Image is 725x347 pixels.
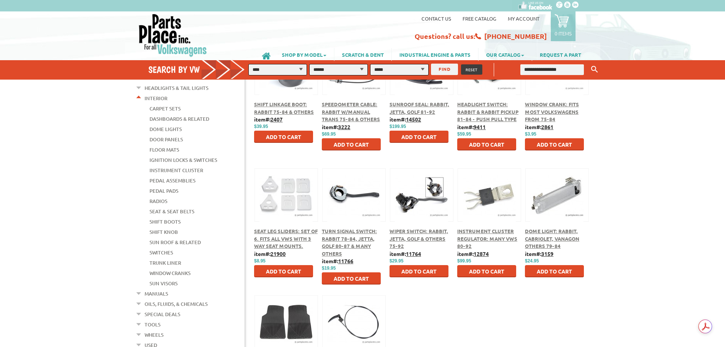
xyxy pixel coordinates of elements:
u: 2407 [270,116,283,123]
a: Radios [149,196,167,206]
a: Pedal Assemblies [149,176,196,185]
a: Free Catalog [463,15,496,22]
b: item#: [254,116,283,123]
b: item#: [390,250,421,257]
a: Instrument Cluster [149,165,203,175]
button: Add to Cart [322,272,381,285]
a: Dome Light: Rabbit, Cabriolet, Vanagon Others 79-84 [525,228,579,249]
button: Add to Cart [525,265,584,277]
u: 11766 [338,257,353,264]
h4: Search by VW [148,64,253,75]
button: Add to Cart [457,265,516,277]
a: 0 items [551,11,576,41]
button: Add to Cart [254,265,313,277]
b: item#: [254,250,286,257]
a: Speedometer Cable: Rabbit w/Manual Trans 75-84 & Others [322,101,380,122]
u: 2861 [541,123,553,130]
button: FIND [431,64,458,75]
a: Special Deals [145,309,180,319]
a: Sun Visors [149,278,178,288]
a: Door Panels [149,134,183,144]
a: My Account [508,15,539,22]
u: 11764 [406,250,421,257]
a: Headlights & Tail Lights [145,83,208,93]
b: item#: [525,123,553,130]
span: Add to Cart [469,141,504,148]
span: $69.95 [322,131,336,137]
a: Window Crank: Fits most Volkswagens from 75-84 [525,101,579,122]
span: $8.95 [254,258,266,264]
a: Carpet Sets [149,104,181,114]
a: Oils, Fluids, & Chemicals [145,299,208,309]
b: item#: [457,250,489,257]
span: $24.95 [525,258,539,264]
a: Seat & Seat Belts [149,206,194,216]
a: SHOP BY MODEL [274,48,334,61]
span: Add to Cart [537,268,572,275]
button: Keyword Search [589,63,600,76]
a: Turn Signal Switch: Rabbit 78-84, Jetta, Golf 80-87 & Many Others [322,228,377,257]
u: 9411 [474,123,486,130]
button: Add to Cart [525,138,584,150]
a: Wiper Switch: Rabbit, Jetta, Golf & Others 75-92 [390,228,448,249]
a: Dome Lights [149,124,182,134]
span: $29.95 [390,258,404,264]
a: Sunroof Seal: Rabbit, Jetta, Golf 81-92 [390,101,449,115]
u: 14502 [406,116,421,123]
button: RESET [461,64,482,75]
button: Add to Cart [254,131,313,143]
span: Add to Cart [334,275,369,282]
a: Interior [145,93,167,103]
u: 3222 [338,123,350,130]
b: item#: [525,250,553,257]
span: Add to Cart [266,268,301,275]
span: $99.95 [457,258,471,264]
a: INDUSTRIAL ENGINE & PARTS [392,48,478,61]
a: Floor Mats [149,145,179,155]
button: Add to Cart [390,131,448,143]
span: Add to Cart [537,141,572,148]
b: item#: [457,123,486,130]
span: $19.95 [322,265,336,271]
a: Trunk Liner [149,258,181,268]
span: $3.95 [525,131,536,137]
span: $199.95 [390,124,406,129]
a: Wheels [145,330,164,340]
u: 12874 [474,250,489,257]
span: Add to Cart [401,133,437,140]
a: Pedal Pads [149,186,178,196]
a: Manuals [145,289,168,299]
a: Sun Roof & Related [149,237,201,247]
p: 0 items [555,30,572,37]
a: Dashboards & Related [149,114,209,124]
a: Instrument Cluster Regulator: Many VWs 80-92 [457,228,517,249]
a: SCRATCH & DENT [334,48,391,61]
a: OUR CATALOG [479,48,532,61]
a: Seat Leg Sliders: Set of 6. Fits all VWs with 3 way seat mounts. [254,228,318,249]
span: Add to Cart [266,133,301,140]
button: Add to Cart [457,138,516,150]
a: Shift Linkage Boot: Rabbit 75-84 & Others [254,101,314,115]
a: Shift Boots [149,217,181,227]
a: Contact us [421,15,451,22]
a: Shift Knob [149,227,178,237]
button: Add to Cart [390,265,448,277]
a: Window Cranks [149,268,191,278]
span: Add to Cart [401,268,437,275]
a: REQUEST A PART [532,48,589,61]
u: 3159 [541,250,553,257]
a: Switches [149,248,173,257]
a: Ignition Locks & Switches [149,155,217,165]
u: 21900 [270,250,286,257]
span: Add to Cart [469,268,504,275]
a: Headlight Switch: Rabbit & Rabbit Pickup 81-84 - Push Pull Type [457,101,518,122]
